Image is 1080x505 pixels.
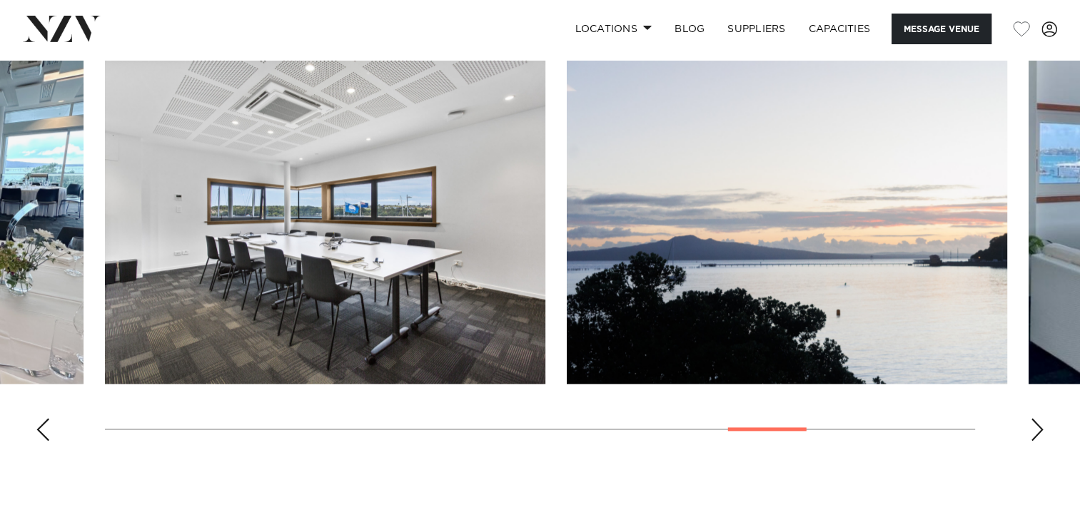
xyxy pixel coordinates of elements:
a: SUPPLIERS [716,14,797,44]
a: Locations [563,14,663,44]
swiper-slide: 16 / 21 [105,61,545,384]
button: Message Venue [892,14,991,44]
img: nzv-logo.png [23,16,101,41]
a: Capacities [797,14,882,44]
swiper-slide: 17 / 21 [567,61,1007,384]
a: BLOG [663,14,716,44]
